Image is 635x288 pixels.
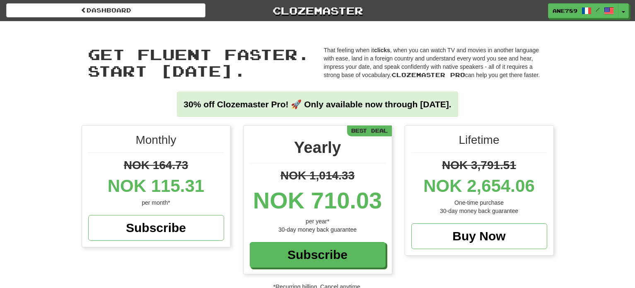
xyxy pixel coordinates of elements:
[183,99,451,109] strong: 30% off Clozemaster Pro! 🚀 Only available now through [DATE].
[88,215,224,241] a: Subscribe
[124,159,188,172] span: NOK 164.73
[88,198,224,207] div: per month*
[596,7,600,12] span: /
[280,169,355,182] span: NOK 1,014.33
[347,126,392,136] div: Best Deal
[6,3,205,17] a: Dashboard
[250,217,386,225] div: per year*
[88,132,224,153] div: Monthly
[374,47,390,53] strong: clicks
[411,223,547,249] a: Buy Now
[391,71,465,78] span: Clozemaster Pro
[553,7,577,15] span: Ane789
[250,184,386,217] div: NOK 710.03
[218,3,417,18] a: Clozemaster
[411,207,547,215] div: 30-day money back guarantee
[88,174,224,198] div: NOK 115.31
[250,225,386,234] div: 30-day money back guarantee
[250,242,386,268] a: Subscribe
[411,198,547,207] div: One-time purchase
[324,46,548,79] p: That feeling when it , when you can watch TV and movies in another language with ease, land in a ...
[88,45,310,80] span: Get fluent faster. Start [DATE].
[411,132,547,153] div: Lifetime
[250,136,386,163] div: Yearly
[411,174,547,198] div: NOK 2,654.06
[442,159,516,172] span: NOK 3,791.51
[548,3,618,18] a: Ane789 /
